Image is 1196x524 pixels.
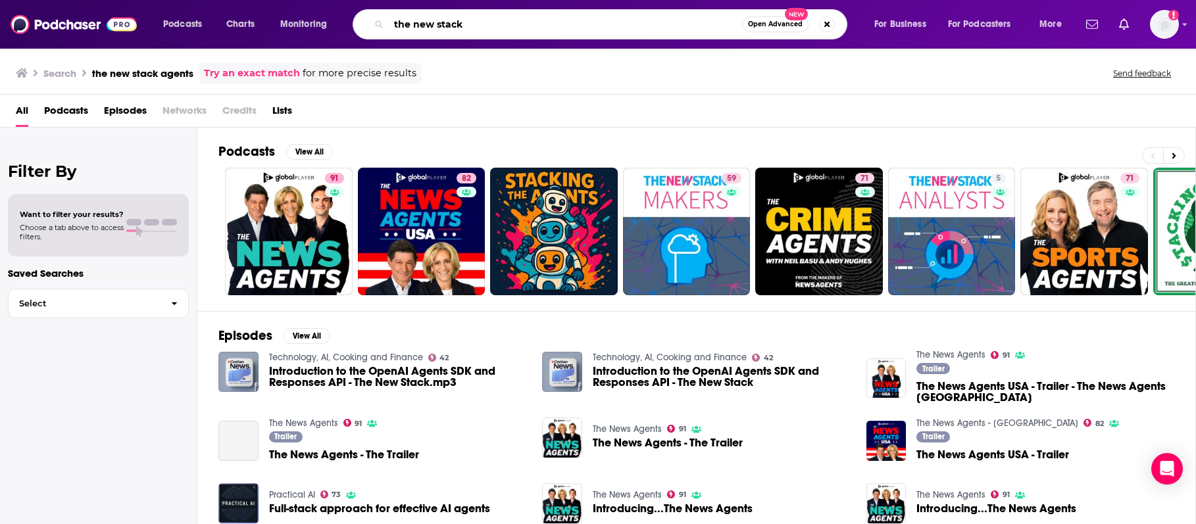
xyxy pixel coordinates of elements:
[1109,68,1175,79] button: Send feedback
[325,173,344,183] a: 91
[866,483,907,523] img: Introducing...The News Agents
[593,423,662,435] a: The News Agents
[272,100,292,127] a: Lists
[44,100,88,127] span: Podcasts
[860,172,869,185] span: 71
[218,14,262,35] a: Charts
[785,8,809,20] span: New
[866,358,907,398] img: The News Agents USA - Trailer - The News Agents USA
[365,9,860,39] div: Search podcasts, credits, & more...
[9,299,161,308] span: Select
[916,417,1078,429] a: The News Agents - USA
[457,173,476,183] a: 82
[1081,13,1103,36] a: Show notifications dropdown
[916,489,985,500] a: The News Agents
[1150,10,1179,39] button: Show profile menu
[855,173,874,183] a: 71
[154,14,219,35] button: open menu
[8,289,189,318] button: Select
[939,14,1030,35] button: open menu
[916,349,985,360] a: The News Agents
[330,172,339,185] span: 91
[163,15,202,34] span: Podcasts
[1003,492,1010,498] span: 91
[280,15,327,34] span: Monitoring
[922,365,945,373] span: Trailer
[1168,10,1179,20] svg: Add a profile image
[269,489,315,500] a: Practical AI
[948,15,1011,34] span: For Podcasters
[8,267,189,279] p: Saved Searches
[92,67,193,80] h3: the new stack agents
[888,168,1016,295] a: 5
[218,143,333,160] a: PodcastsView All
[866,421,907,461] img: The News Agents USA - Trailer
[1020,168,1148,295] a: 71
[428,354,449,362] a: 42
[1126,172,1134,185] span: 71
[764,355,773,361] span: 42
[43,67,76,80] h3: Search
[916,381,1174,403] a: The News Agents USA - Trailer - The News Agents USA
[916,503,1076,514] a: Introducing...The News Agents
[320,490,341,498] a: 73
[269,366,527,388] a: Introduction to the OpenAI Agents SDK and Responses API - The New Stack.mp3
[667,490,686,498] a: 91
[218,352,259,392] img: Introduction to the OpenAI Agents SDK and Responses API - The New Stack.mp3
[218,421,259,461] a: The News Agents - The Trailer
[162,100,207,127] span: Networks
[593,489,662,500] a: The News Agents
[1095,421,1104,427] span: 82
[752,354,773,362] a: 42
[1150,10,1179,39] img: User Profile
[20,223,124,241] span: Choose a tab above to access filters.
[1030,14,1078,35] button: open menu
[542,483,582,523] img: Introducing...The News Agents
[226,15,255,34] span: Charts
[269,449,419,460] span: The News Agents - The Trailer
[991,351,1010,359] a: 91
[389,14,742,35] input: Search podcasts, credits, & more...
[679,426,686,432] span: 91
[1120,173,1139,183] a: 71
[542,352,582,392] img: Introduction to the OpenAI Agents SDK and Responses API - The New Stack
[916,449,1069,460] a: The News Agents USA - Trailer
[104,100,147,127] a: Episodes
[332,492,341,498] span: 73
[593,366,851,388] a: Introduction to the OpenAI Agents SDK and Responses API - The New Stack
[996,172,1001,185] span: 5
[269,503,490,514] span: Full-stack approach for effective AI agents
[623,168,751,295] a: 59
[11,12,137,37] a: Podchaser - Follow, Share and Rate Podcasts
[269,417,338,429] a: The News Agents
[742,16,809,32] button: Open AdvancedNew
[20,210,124,219] span: Want to filter your results?
[218,327,330,344] a: EpisodesView All
[1151,453,1183,485] div: Open Intercom Messenger
[16,100,28,127] span: All
[593,503,753,514] a: Introducing...The News Agents
[1003,352,1010,358] span: 91
[8,162,189,181] h2: Filter By
[593,437,743,448] span: The News Agents - The Trailer
[1039,15,1062,34] span: More
[286,144,333,160] button: View All
[727,172,736,185] span: 59
[722,173,741,183] a: 59
[358,168,486,295] a: 82
[1150,10,1179,39] span: Logged in as kindrieri
[462,172,471,185] span: 82
[1084,419,1104,427] a: 82
[991,173,1006,183] a: 5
